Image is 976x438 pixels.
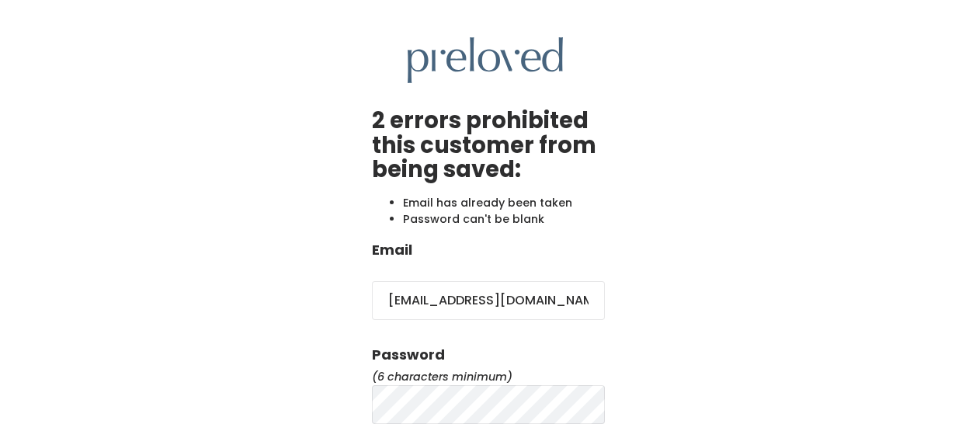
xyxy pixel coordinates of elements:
[372,240,412,260] label: Email
[372,109,605,183] h2: 2 errors prohibited this customer from being saved:
[408,37,563,83] img: preloved logo
[403,195,605,211] li: Email has already been taken
[372,369,512,384] em: (6 characters minimum)
[372,345,445,365] label: Password
[403,211,605,228] li: Password can't be blank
